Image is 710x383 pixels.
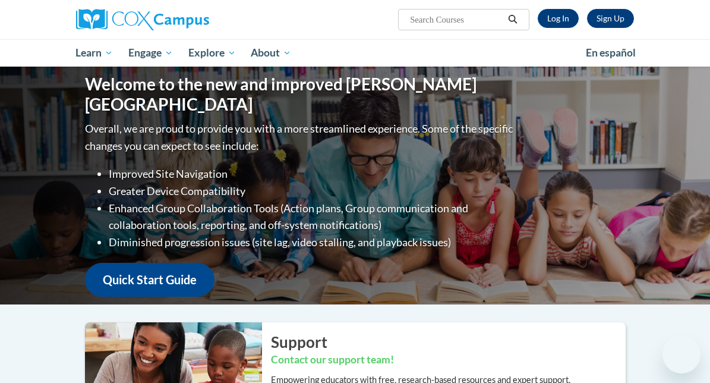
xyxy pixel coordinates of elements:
li: Diminished progression issues (site lag, video stalling, and playback issues) [109,234,516,251]
p: Overall, we are proud to provide you with a more streamlined experience. Some of the specific cha... [85,120,516,155]
button: Search [504,12,522,27]
div: Main menu [67,39,643,67]
a: Engage [121,39,181,67]
h3: Contact our support team! [271,353,626,368]
a: Learn [68,39,121,67]
span: About [251,46,291,60]
li: Enhanced Group Collaboration Tools (Action plans, Group communication and collaboration tools, re... [109,200,516,234]
a: Explore [181,39,244,67]
a: About [243,39,299,67]
span: Explore [188,46,236,60]
h1: Welcome to the new and improved [PERSON_NAME][GEOGRAPHIC_DATA] [85,74,516,114]
a: Cox Campus [76,9,250,30]
li: Greater Device Compatibility [109,183,516,200]
span: Learn [75,46,113,60]
span: En español [586,46,636,59]
a: Register [587,9,634,28]
img: Cox Campus [76,9,209,30]
input: Search Courses [409,12,504,27]
li: Improved Site Navigation [109,165,516,183]
h2: Support [271,331,626,353]
iframe: Button to launch messaging window [662,335,700,373]
span: Engage [128,46,173,60]
a: Quick Start Guide [85,263,214,297]
a: En español [578,40,643,65]
a: Log In [538,9,579,28]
